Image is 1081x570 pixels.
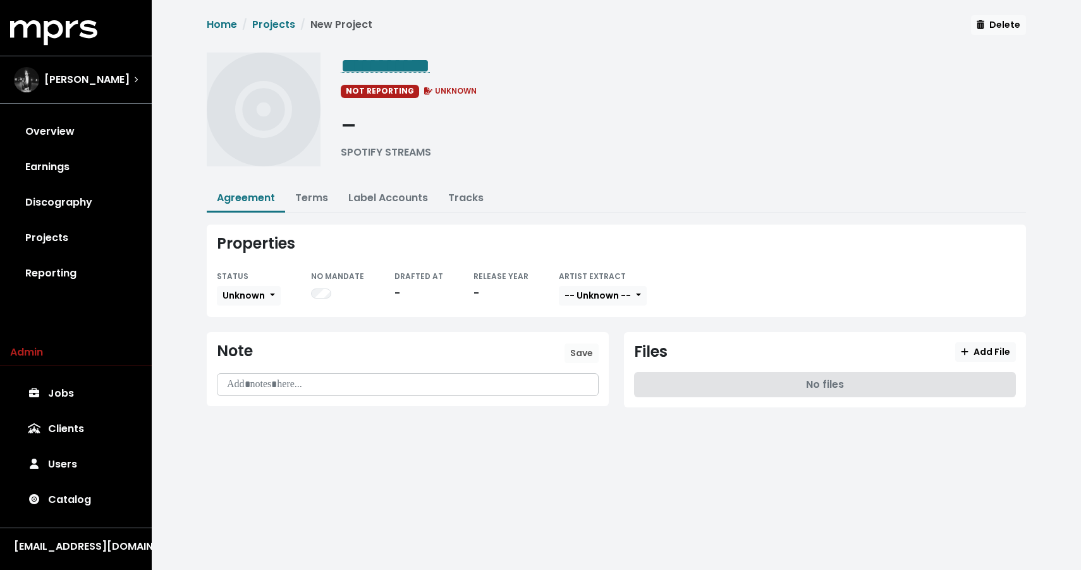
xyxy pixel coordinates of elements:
[217,271,248,282] small: STATUS
[10,256,142,291] a: Reporting
[252,17,295,32] a: Projects
[559,286,647,306] button: -- Unknown --
[207,17,237,32] a: Home
[961,345,1010,358] span: Add File
[10,149,142,185] a: Earnings
[207,17,372,42] nav: breadcrumb
[634,372,1016,397] div: No files
[217,286,281,306] button: Unknown
[10,220,142,256] a: Projects
[10,114,142,149] a: Overview
[341,56,430,76] span: Edit value
[295,17,372,32] li: New Project
[394,286,443,301] div: -
[217,235,1016,253] div: Properties
[634,343,668,361] div: Files
[955,342,1016,362] button: Add File
[473,286,528,301] div: -
[10,538,142,555] button: [EMAIL_ADDRESS][DOMAIN_NAME]
[10,185,142,220] a: Discography
[207,53,321,166] img: Album cover for this project
[559,271,626,282] small: ARTIST EXTRACT
[565,289,631,302] span: -- Unknown --
[341,85,419,97] span: NOT REPORTING
[10,482,142,517] a: Catalog
[473,271,528,282] small: RELEASE YEAR
[223,289,265,302] span: Unknown
[44,72,130,87] span: [PERSON_NAME]
[311,271,364,282] small: NO MANDATE
[422,85,477,96] span: UNKNOWN
[14,539,138,554] div: [EMAIL_ADDRESS][DOMAIN_NAME]
[341,145,431,160] div: SPOTIFY STREAMS
[341,108,431,145] div: -
[217,190,275,205] a: Agreement
[295,190,328,205] a: Terms
[977,18,1020,31] span: Delete
[10,411,142,447] a: Clients
[10,376,142,411] a: Jobs
[394,271,443,282] small: DRAFTED AT
[10,25,97,39] a: mprs logo
[14,67,39,92] img: The selected account / producer
[10,447,142,482] a: Users
[448,190,484,205] a: Tracks
[971,15,1026,35] button: Delete
[217,342,253,361] div: Note
[348,190,428,205] a: Label Accounts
